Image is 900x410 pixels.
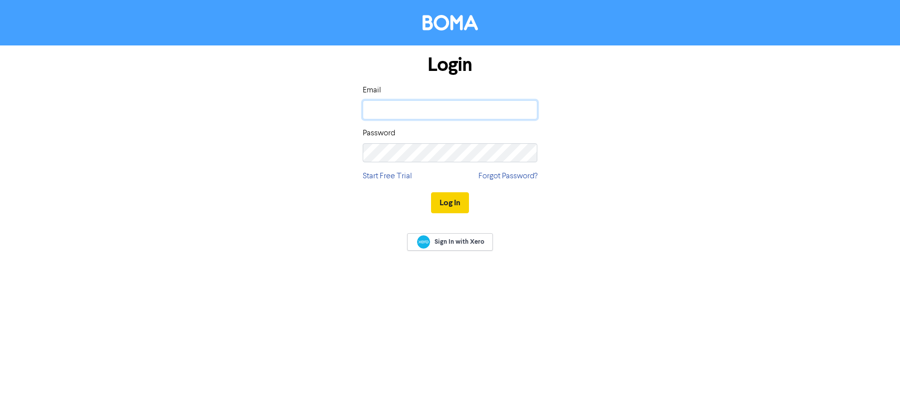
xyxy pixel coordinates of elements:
a: Start Free Trial [363,170,412,182]
span: Sign In with Xero [435,237,484,246]
label: Password [363,127,395,139]
h1: Login [363,53,537,76]
a: Forgot Password? [478,170,537,182]
button: Log In [431,192,469,213]
img: BOMA Logo [423,15,478,30]
img: Xero logo [417,235,430,249]
label: Email [363,84,381,96]
a: Sign In with Xero [407,233,493,251]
